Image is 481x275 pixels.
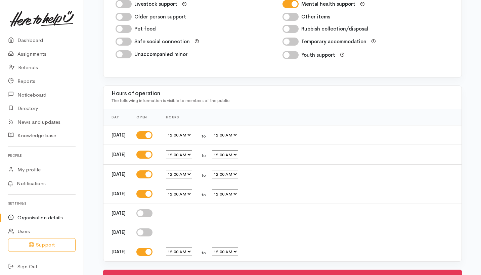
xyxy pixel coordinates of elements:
b: [DATE] [112,229,126,235]
label: Unaccompanied minor [134,51,188,58]
label: Pet food [134,25,156,33]
b: [DATE] [112,249,126,255]
h6: Profile [8,151,76,160]
h3: Hours of operation [112,91,453,97]
span: to [202,150,206,159]
b: [DATE] [112,191,126,197]
b: [DATE] [112,132,126,138]
span: to [202,131,206,140]
th: Open [131,109,161,125]
label: Youth support [301,51,335,59]
th: Day [103,109,131,125]
label: Older person support [134,13,186,21]
span: to [202,248,206,256]
h6: Settings [8,199,76,208]
b: [DATE] [112,171,126,177]
label: Other items [301,13,330,21]
span: to [202,170,206,179]
b: [DATE] [112,210,126,216]
button: Support [8,238,76,252]
label: Temporary accommodation [301,38,366,46]
label: Mental health support [301,0,355,8]
th: Hours [161,109,462,125]
b: [DATE] [112,152,126,157]
label: Livestock support [134,0,177,8]
label: Rubbish collection/disposal [301,25,368,33]
span: The following information is visible to members of the public [112,98,229,103]
span: to [202,189,206,198]
label: Safe social connection [134,38,190,46]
